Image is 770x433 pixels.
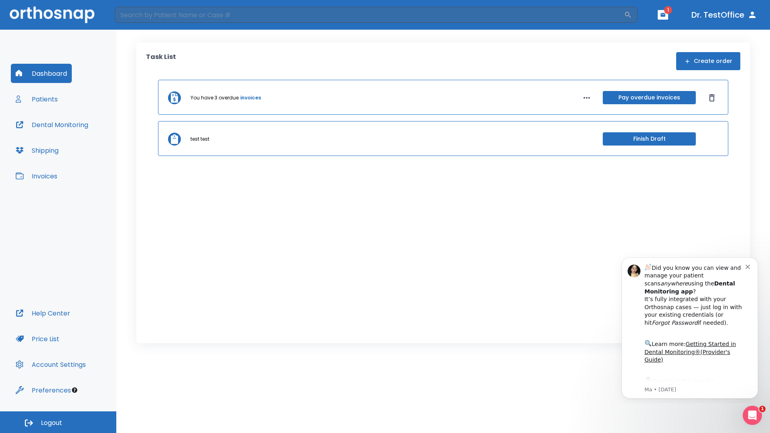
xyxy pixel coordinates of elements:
[603,132,696,146] button: Finish Draft
[41,419,62,427] span: Logout
[664,6,672,14] span: 1
[190,94,239,101] p: You have 3 overdue
[11,141,63,160] button: Shipping
[115,7,624,23] input: Search by Patient Name or Case #
[71,386,78,394] div: Tooltip anchor
[11,115,93,134] button: Dental Monitoring
[11,166,62,186] button: Invoices
[35,136,136,143] p: Message from Ma, sent 7w ago
[610,250,770,403] iframe: Intercom notifications message
[11,329,64,348] button: Price List
[10,6,95,23] img: Orthosnap
[676,52,740,70] button: Create order
[35,128,106,142] a: App Store
[11,89,63,109] button: Patients
[705,91,718,104] button: Dismiss
[35,126,136,167] div: Download the app: | ​ Let us know if you need help getting started!
[11,380,76,400] button: Preferences
[190,136,209,143] p: test test
[688,8,760,22] button: Dr. TestOffice
[11,355,91,374] button: Account Settings
[11,304,75,323] button: Help Center
[146,52,176,70] p: Task List
[136,12,142,19] button: Dismiss notification
[759,406,766,412] span: 1
[240,94,261,101] a: invoices
[603,91,696,104] button: Pay overdue invoices
[11,64,72,83] button: Dashboard
[743,406,762,425] iframe: Intercom live chat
